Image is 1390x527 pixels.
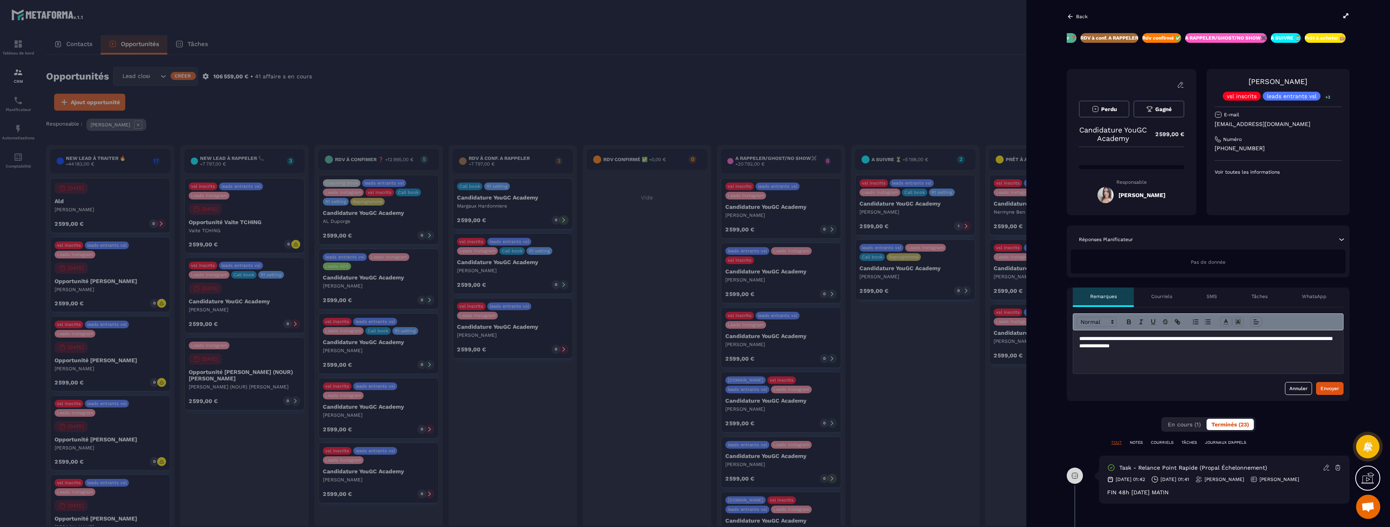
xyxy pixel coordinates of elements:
p: [EMAIL_ADDRESS][DOMAIN_NAME] [1215,120,1342,128]
p: [PERSON_NAME] [1205,476,1244,483]
button: Envoyer [1316,382,1344,395]
p: [DATE] 01:42 [1116,476,1145,483]
p: +3 [1323,93,1333,101]
p: Tâches [1251,293,1268,300]
p: [PHONE_NUMBER] [1215,145,1342,152]
p: leads entrants vsl [1267,93,1316,99]
p: COURRIELS [1151,440,1173,445]
button: Gagné [1133,101,1184,118]
p: WhatsApp [1302,293,1327,300]
p: Réponses Planificateur [1079,236,1133,243]
p: Courriels [1151,293,1172,300]
span: Terminés (23) [1211,421,1249,428]
button: Annuler [1285,382,1312,395]
p: Numéro [1223,136,1242,143]
p: Candidature YouGC Academy [1079,126,1147,143]
p: Remarques [1090,293,1117,300]
p: vsl inscrits [1227,93,1257,99]
div: FIN 48h [DATE] MATIN [1107,489,1342,496]
p: [PERSON_NAME] [1259,476,1299,483]
p: SMS [1207,293,1217,300]
a: [PERSON_NAME] [1249,77,1307,86]
p: E-mail [1224,111,1239,118]
span: Gagné [1155,106,1172,112]
p: [DATE] 01:41 [1160,476,1189,483]
span: Pas de donnée [1191,259,1226,265]
button: Perdu [1079,101,1129,118]
p: 2 599,00 € [1147,126,1184,142]
span: Perdu [1101,106,1117,112]
div: Envoyer [1320,384,1339,393]
span: En cours (1) [1168,421,1201,428]
p: Voir toutes les informations [1215,169,1342,175]
button: Terminés (23) [1207,419,1254,430]
p: JOURNAUX D'APPELS [1205,440,1246,445]
button: En cours (1) [1163,419,1206,430]
p: TOUT [1111,440,1122,445]
p: task - Relance Point Rapide (propal échelonnement) [1119,464,1267,472]
p: Responsable [1079,179,1184,185]
p: TÂCHES [1181,440,1197,445]
p: NOTES [1130,440,1143,445]
h5: [PERSON_NAME] [1118,192,1165,198]
a: Ouvrir le chat [1356,495,1380,519]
